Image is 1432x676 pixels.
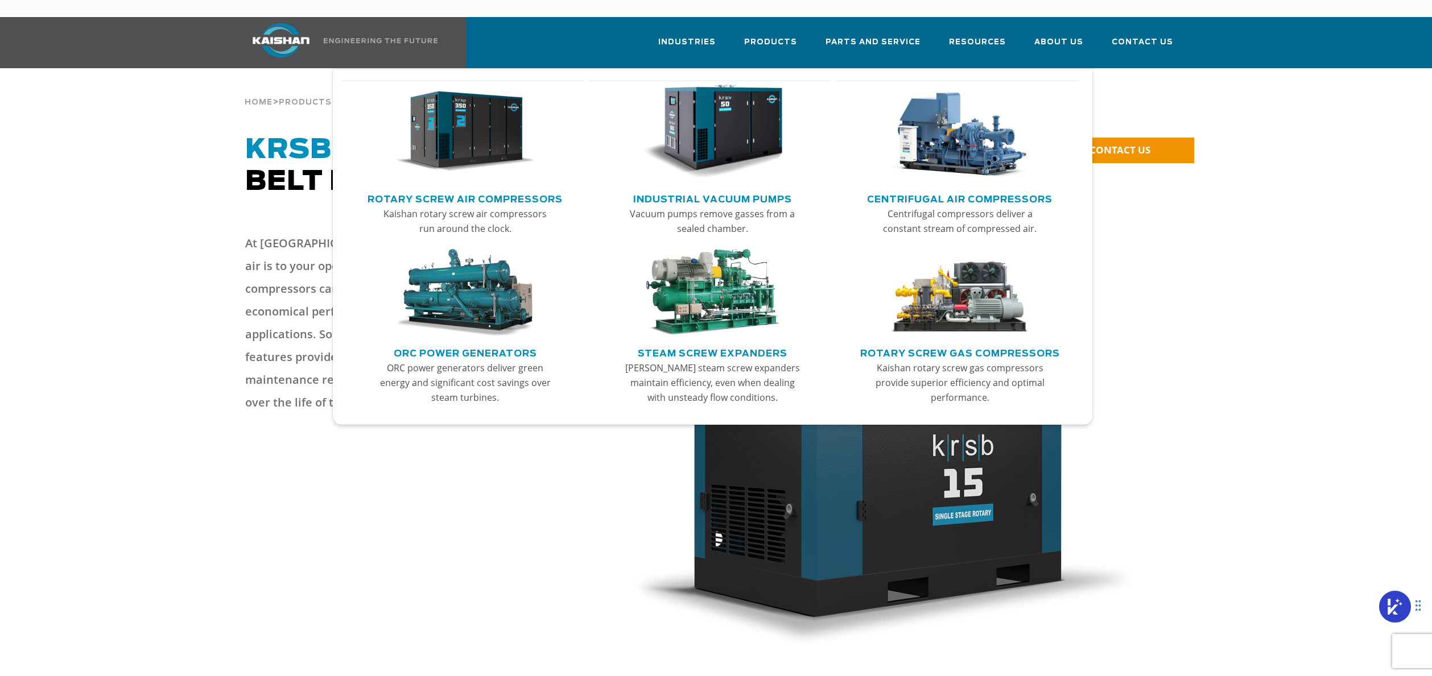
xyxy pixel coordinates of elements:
span: Home [245,99,273,106]
a: Industries [658,27,716,66]
a: Resources [949,27,1006,66]
span: Products [744,36,797,49]
img: thumb-Rotary-Screw-Air-Compressors [395,85,535,179]
a: Kaishan USA [238,17,440,68]
img: Engineering the future [324,38,438,43]
a: Centrifugal Air Compressors [867,189,1053,206]
span: CONTACT US [1090,143,1150,156]
a: Products [279,97,332,107]
a: Parts and Service [826,27,921,66]
a: Home [245,97,273,107]
span: Products [279,99,332,106]
a: About Us [1034,27,1083,66]
img: kaishan logo [238,23,324,57]
span: Parts and Service [826,36,921,49]
p: Centrifugal compressors deliver a constant stream of compressed air. [871,206,1049,236]
p: Kaishan rotary screw gas compressors provide superior efficiency and optimal performance. [871,360,1049,405]
img: thumb-Centrifugal-Air-Compressors [890,85,1030,179]
span: Contact Us [1112,36,1173,49]
span: About Us [1034,36,1083,49]
a: Contact Us [1112,27,1173,66]
a: Industrial Vacuum Pumps [633,189,792,206]
p: [PERSON_NAME] steam screw expanders maintain efficiency, even when dealing with unsteady flow con... [624,360,801,405]
p: ORC power generators deliver green energy and significant cost savings over steam turbines. [377,360,554,405]
a: Rotary Screw Gas Compressors [860,343,1060,360]
span: Belt Drive Series [245,136,548,196]
p: At [GEOGRAPHIC_DATA], we know how crucial compressed air is to your operation. Our KRSB belt-driv... [245,232,575,414]
div: > > [245,68,455,111]
img: thumb-Rotary-Screw-Gas-Compressors [890,249,1030,337]
img: thumb-Steam-Screw-Expanders [642,249,782,337]
a: Products [744,27,797,66]
p: Kaishan rotary screw air compressors run around the clock. [377,206,554,236]
span: Resources [949,36,1006,49]
p: Vacuum pumps remove gasses from a sealed chamber. [624,206,801,236]
img: thumb-Industrial-Vacuum-Pumps [642,85,782,179]
a: Steam Screw Expanders [638,343,787,360]
img: krsb15 [628,221,1132,645]
span: Industries [658,36,716,49]
a: CONTACT US [1053,138,1194,163]
a: Rotary Screw Air Compressors [368,189,563,206]
span: KRSB [245,136,332,164]
a: ORC Power Generators [394,343,537,360]
img: thumb-ORC-Power-Generators [395,249,535,337]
